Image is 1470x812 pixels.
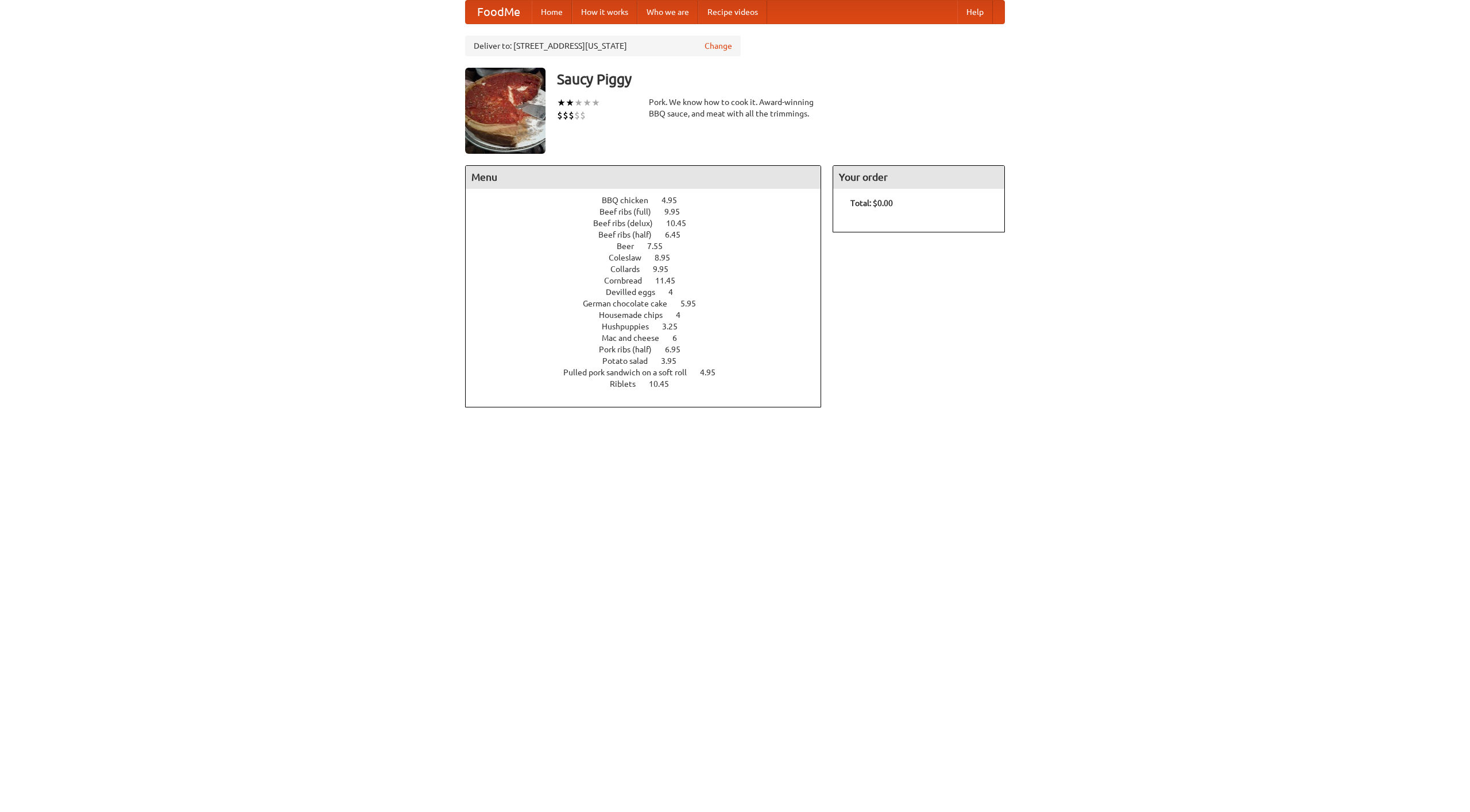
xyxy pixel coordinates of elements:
span: 10.45 [649,379,680,388]
span: BBQ chicken [602,196,660,205]
a: FoodMe [466,1,532,24]
a: Mac and cheese 6 [602,333,698,343]
span: 4.95 [700,368,727,377]
span: 7.55 [647,242,674,251]
li: ★ [566,96,574,109]
span: 4 [676,310,692,320]
a: Beef ribs (full) 9.95 [599,207,701,216]
span: Collards [610,265,651,274]
h3: Saucy Piggy [557,68,1005,91]
img: angular.jpg [465,68,546,154]
a: Pork ribs (half) 6.95 [599,345,702,354]
span: 5.95 [680,299,707,308]
span: 4 [668,287,684,297]
span: German chocolate cake [583,299,679,308]
a: Recipe videos [698,1,767,24]
a: Hushpuppies 3.25 [602,322,699,331]
span: Housemade chips [599,310,674,320]
span: Mac and cheese [602,333,671,343]
span: 11.45 [655,276,687,285]
span: Beer [617,242,645,251]
li: ★ [574,96,583,109]
a: Potato salad 3.95 [602,356,698,366]
li: $ [574,109,580,122]
a: Riblets 10.45 [610,379,690,388]
li: ★ [583,96,591,109]
b: Total: $0.00 [850,199,893,208]
a: Collards 9.95 [610,265,690,274]
h4: Menu [466,166,821,189]
li: ★ [591,96,600,109]
span: 10.45 [666,219,698,228]
a: German chocolate cake 5.95 [583,299,717,308]
span: Beef ribs (full) [599,207,663,216]
a: Home [532,1,572,24]
span: 9.95 [664,207,691,216]
span: 6 [672,333,688,343]
span: Beef ribs (delux) [593,219,664,228]
a: Devilled eggs 4 [606,287,694,297]
a: Cornbread 11.45 [604,276,697,285]
a: How it works [572,1,637,24]
span: 9.95 [653,265,680,274]
a: Beef ribs (half) 6.45 [598,230,702,239]
span: Beef ribs (half) [598,230,663,239]
a: Housemade chips 4 [599,310,702,320]
span: 3.25 [662,322,689,331]
div: Deliver to: [STREET_ADDRESS][US_STATE] [465,36,741,56]
a: Change [705,40,732,52]
span: 8.95 [655,253,682,262]
li: $ [563,109,568,122]
span: Riblets [610,379,647,388]
a: Beef ribs (delux) 10.45 [593,219,707,228]
span: Hushpuppies [602,322,660,331]
li: $ [557,109,563,122]
a: BBQ chicken 4.95 [602,196,698,205]
span: 6.95 [665,345,692,354]
li: $ [568,109,574,122]
span: 4.95 [661,196,688,205]
a: Help [957,1,993,24]
a: Beer 7.55 [617,242,684,251]
span: Cornbread [604,276,653,285]
span: Pulled pork sandwich on a soft roll [563,368,698,377]
li: ★ [557,96,566,109]
span: Pork ribs (half) [599,345,663,354]
span: 3.95 [661,356,688,366]
a: Pulled pork sandwich on a soft roll 4.95 [563,368,737,377]
span: Coleslaw [609,253,653,262]
div: Pork. We know how to cook it. Award-winning BBQ sauce, and meat with all the trimmings. [649,96,821,119]
span: Potato salad [602,356,659,366]
a: Coleslaw 8.95 [609,253,691,262]
span: 6.45 [665,230,692,239]
h4: Your order [833,166,1004,189]
span: Devilled eggs [606,287,667,297]
li: $ [580,109,586,122]
a: Who we are [637,1,698,24]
